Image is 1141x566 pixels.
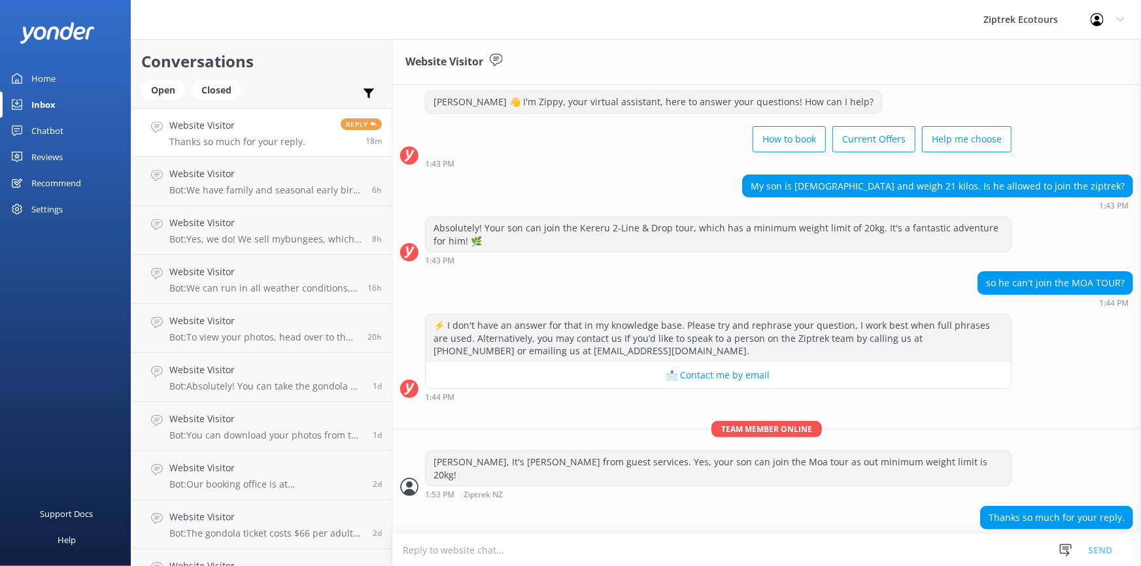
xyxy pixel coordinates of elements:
[169,331,358,343] p: Bot: To view your photos, head over to the My Photos Page on our website and select the exact dat...
[141,80,185,100] div: Open
[131,500,392,549] a: Website VisitorBot:The gondola ticket costs $66 per adult and $46 per youth. You can purchase you...
[832,126,915,152] button: Current Offers
[426,91,881,113] div: [PERSON_NAME] 👋 I'm Zippy, your virtual assistant, here to answer your questions! How can I help?
[169,184,362,196] p: Bot: We have family and seasonal early bird discounts available, which can change throughout the ...
[169,461,363,475] h4: Website Visitor
[367,282,382,293] span: Sep 04 2025 09:42pm (UTC +12:00) Pacific/Auckland
[131,304,392,353] a: Website VisitorBot:To view your photos, head over to the My Photos Page on our website and select...
[981,507,1132,529] div: Thanks so much for your reply.
[372,233,382,244] span: Sep 05 2025 06:24am (UTC +12:00) Pacific/Auckland
[711,421,822,437] span: Team member online
[978,272,1132,294] div: so he can't join the MOA TOUR?
[169,233,362,245] p: Bot: Yes, we do! We sell mybungees, which are straps for your phone, at our Treehouse or our shop...
[131,206,392,255] a: Website VisitorBot:Yes, we do! We sell mybungees, which are straps for your phone, at our Treehou...
[192,80,241,100] div: Closed
[753,126,826,152] button: How to book
[131,353,392,402] a: Website VisitorBot:Absolutely! You can take the gondola up to [PERSON_NAME][GEOGRAPHIC_DATA], enj...
[366,135,382,146] span: Sep 05 2025 02:19pm (UTC +12:00) Pacific/Auckland
[978,298,1133,307] div: Sep 05 2025 01:44pm (UTC +12:00) Pacific/Auckland
[426,451,1011,486] div: [PERSON_NAME], It's [PERSON_NAME] from guest services. Yes, your son can join the Moa tour as out...
[169,527,363,539] p: Bot: The gondola ticket costs $66 per adult and $46 per youth. You can purchase your tickets onli...
[373,380,382,391] span: Sep 03 2025 11:19pm (UTC +12:00) Pacific/Auckland
[141,49,382,74] h2: Conversations
[425,160,454,168] strong: 1:43 PM
[169,363,363,377] h4: Website Visitor
[373,429,382,441] span: Sep 03 2025 07:40pm (UTC +12:00) Pacific/Auckland
[425,490,1012,499] div: Sep 05 2025 01:53pm (UTC +12:00) Pacific/Auckland
[373,478,382,490] span: Sep 03 2025 07:08am (UTC +12:00) Pacific/Auckland
[169,167,362,181] h4: Website Visitor
[131,108,392,157] a: Website VisitorThanks so much for your reply.Reply18m
[169,412,363,426] h4: Website Visitor
[464,491,503,499] span: Ziptrek NZ
[141,82,192,97] a: Open
[31,196,63,222] div: Settings
[169,380,363,392] p: Bot: Absolutely! You can take the gondola up to [PERSON_NAME][GEOGRAPHIC_DATA], enjoy some luge r...
[131,255,392,304] a: Website VisitorBot:We can run in all weather conditions, including windy days! If severe weather ...
[169,118,305,133] h4: Website Visitor
[169,216,362,230] h4: Website Visitor
[742,201,1133,210] div: Sep 05 2025 01:43pm (UTC +12:00) Pacific/Auckland
[743,175,1132,197] div: My son is [DEMOGRAPHIC_DATA] and weigh 21 kilos. Is he allowed to join the ziptrek?
[192,82,248,97] a: Closed
[131,451,392,500] a: Website VisitorBot:Our booking office is at [STREET_ADDRESS]. The tour itself starts at our [GEOG...
[372,184,382,195] span: Sep 05 2025 07:54am (UTC +12:00) Pacific/Auckland
[31,170,81,196] div: Recommend
[425,256,1012,265] div: Sep 05 2025 01:43pm (UTC +12:00) Pacific/Auckland
[425,393,454,401] strong: 1:44 PM
[405,54,483,71] h3: Website Visitor
[426,362,1011,388] button: 📩 Contact me by email
[425,257,454,265] strong: 1:43 PM
[131,402,392,451] a: Website VisitorBot:You can download your photos from the My Photos Page on our website. Just sele...
[169,265,358,279] h4: Website Visitor
[41,501,94,527] div: Support Docs
[341,118,382,130] span: Reply
[1099,202,1129,210] strong: 1:43 PM
[169,429,363,441] p: Bot: You can download your photos from the My Photos Page on our website. Just select the exact d...
[169,510,363,524] h4: Website Visitor
[425,491,454,499] strong: 1:53 PM
[31,118,63,144] div: Chatbot
[31,65,56,92] div: Home
[425,159,1012,168] div: Sep 05 2025 01:43pm (UTC +12:00) Pacific/Auckland
[31,92,56,118] div: Inbox
[20,22,95,44] img: yonder-white-logo.png
[426,314,1011,362] div: ⚡ I don't have an answer for that in my knowledge base. Please try and rephrase your question, I ...
[31,144,63,170] div: Reviews
[1099,299,1129,307] strong: 1:44 PM
[426,217,1011,252] div: Absolutely! Your son can join the Kereru 2-Line & Drop tour, which has a minimum weight limit of ...
[425,392,1012,401] div: Sep 05 2025 01:44pm (UTC +12:00) Pacific/Auckland
[367,331,382,342] span: Sep 04 2025 05:44pm (UTC +12:00) Pacific/Auckland
[980,533,1133,542] div: Sep 05 2025 02:19pm (UTC +12:00) Pacific/Auckland
[58,527,76,553] div: Help
[169,314,358,328] h4: Website Visitor
[169,136,305,148] p: Thanks so much for your reply.
[373,527,382,539] span: Sep 02 2025 09:42pm (UTC +12:00) Pacific/Auckland
[169,478,363,490] p: Bot: Our booking office is at [STREET_ADDRESS]. The tour itself starts at our [GEOGRAPHIC_DATA], ...
[169,282,358,294] p: Bot: We can run in all weather conditions, including windy days! If severe weather ever requires ...
[131,157,392,206] a: Website VisitorBot:We have family and seasonal early bird discounts available, which can change t...
[922,126,1012,152] button: Help me choose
